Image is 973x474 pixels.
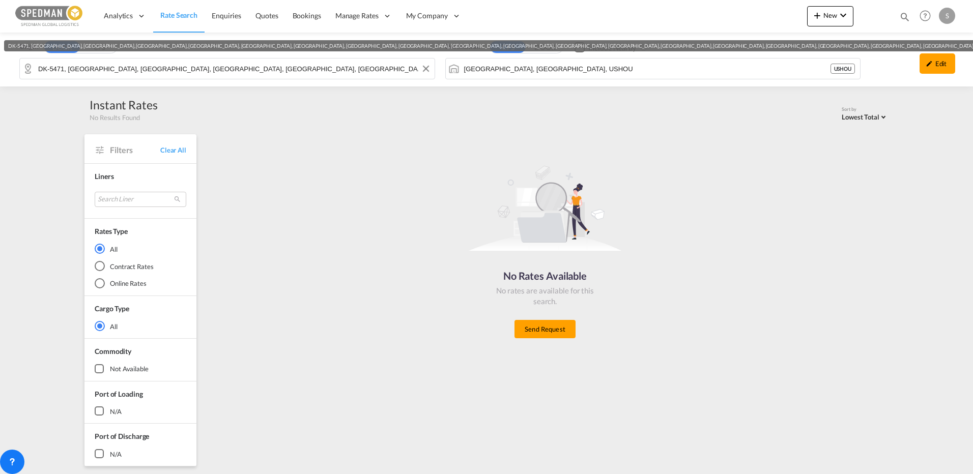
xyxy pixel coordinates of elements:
div: N/A [110,407,122,416]
md-icon: icon-chevron-down [837,9,849,21]
div: No rates are available for this search. [494,285,596,307]
md-checkbox: N/A [95,449,186,459]
span: New [811,11,849,19]
img: norateimg.svg [469,165,621,251]
md-icon: icon-pencil [926,60,933,67]
div: No Rates Available [494,269,596,283]
button: Clear Input [418,61,434,76]
md-icon: icon-magnify [899,11,910,22]
span: Filters [110,144,160,156]
div: icon-pencilEdit [920,53,955,74]
div: Sort by [842,106,889,113]
button: Send Request [514,320,576,338]
span: Commodity [95,347,131,355]
span: No Results Found [90,113,139,122]
md-icon: icon-plus 400-fg [811,9,823,21]
span: Lowest Total [842,113,879,121]
div: Cargo Type [95,304,129,314]
span: Enquiries [212,11,241,20]
span: Analytics [104,11,133,21]
md-radio-button: Contract Rates [95,261,186,271]
span: Manage Rates [335,11,379,21]
span: Quotes [255,11,278,20]
span: Port of Discharge [95,432,149,440]
div: S [939,8,955,24]
md-input-container: Houston, TX, USHOU [446,58,861,79]
span: Bookings [293,11,321,20]
span: Rate Search [160,11,197,19]
div: USHOU [831,64,855,74]
span: Liners [95,172,113,181]
md-select: Select: Lowest Total [842,110,889,122]
img: c12ca350ff1b11efb6b291369744d907.png [15,5,84,27]
input: Search by Port [464,61,831,76]
div: Help [917,7,939,25]
button: icon-plus 400-fgNewicon-chevron-down [807,6,853,26]
span: Help [917,7,934,24]
md-radio-button: Online Rates [95,278,186,288]
div: icon-magnify [899,11,910,26]
span: Clear All [160,145,186,155]
div: not available [110,364,149,373]
span: My Company [406,11,448,21]
md-checkbox: Checkbox No Ink [575,42,636,52]
md-radio-button: All [95,244,186,254]
input: Search by Door [38,61,430,76]
md-input-container: DK-5471, Ejlby, Ejlskov, Farstrup, Gamby, Hårslev, Hårslev Mark, Hemmerslev, Hindevad, Hjortebjer... [20,58,435,79]
span: Port of Loading [95,390,143,398]
md-radio-button: All [95,321,186,331]
md-checkbox: N/A [95,406,186,417]
div: N/A [110,450,122,459]
div: Instant Rates [90,97,158,113]
div: Rates Type [95,226,128,236]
